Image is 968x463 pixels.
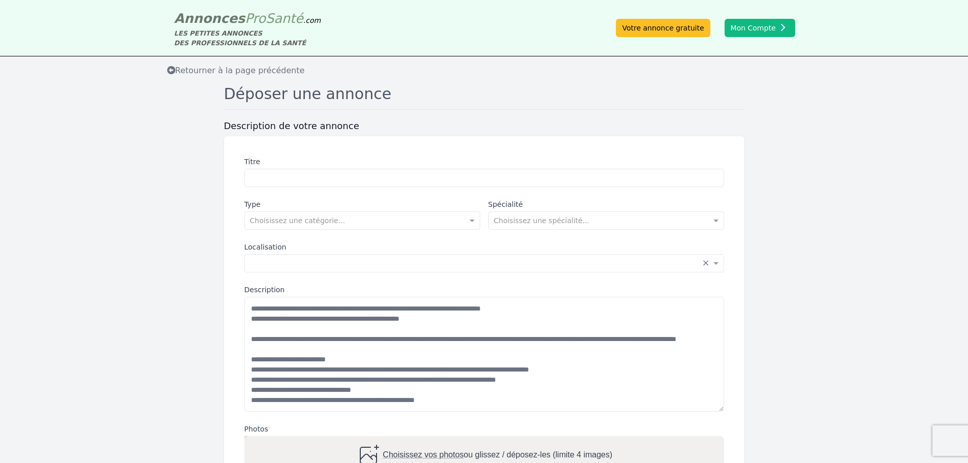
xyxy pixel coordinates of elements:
[224,120,744,132] h3: Description de votre annonce
[244,199,480,209] label: Type
[167,66,305,75] span: Retourner à la page précédente
[244,157,724,167] label: Titre
[244,285,724,295] label: Description
[303,16,321,24] span: .com
[244,242,724,252] label: Localisation
[244,424,724,434] label: Photos
[174,11,245,26] span: Annonces
[725,19,795,37] button: Mon Compte
[702,258,711,268] span: Clear all
[245,11,266,26] span: Pro
[488,199,724,209] label: Spécialité
[266,11,303,26] span: Santé
[174,28,321,48] div: LES PETITES ANNONCES DES PROFESSIONNELS DE LA SANTÉ
[383,451,463,459] span: Choisissez vos photos
[616,19,710,37] a: Votre annonce gratuite
[224,85,744,110] h1: Déposer une annonce
[167,66,175,74] i: Retourner à la liste
[174,11,321,26] a: AnnoncesProSanté.com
